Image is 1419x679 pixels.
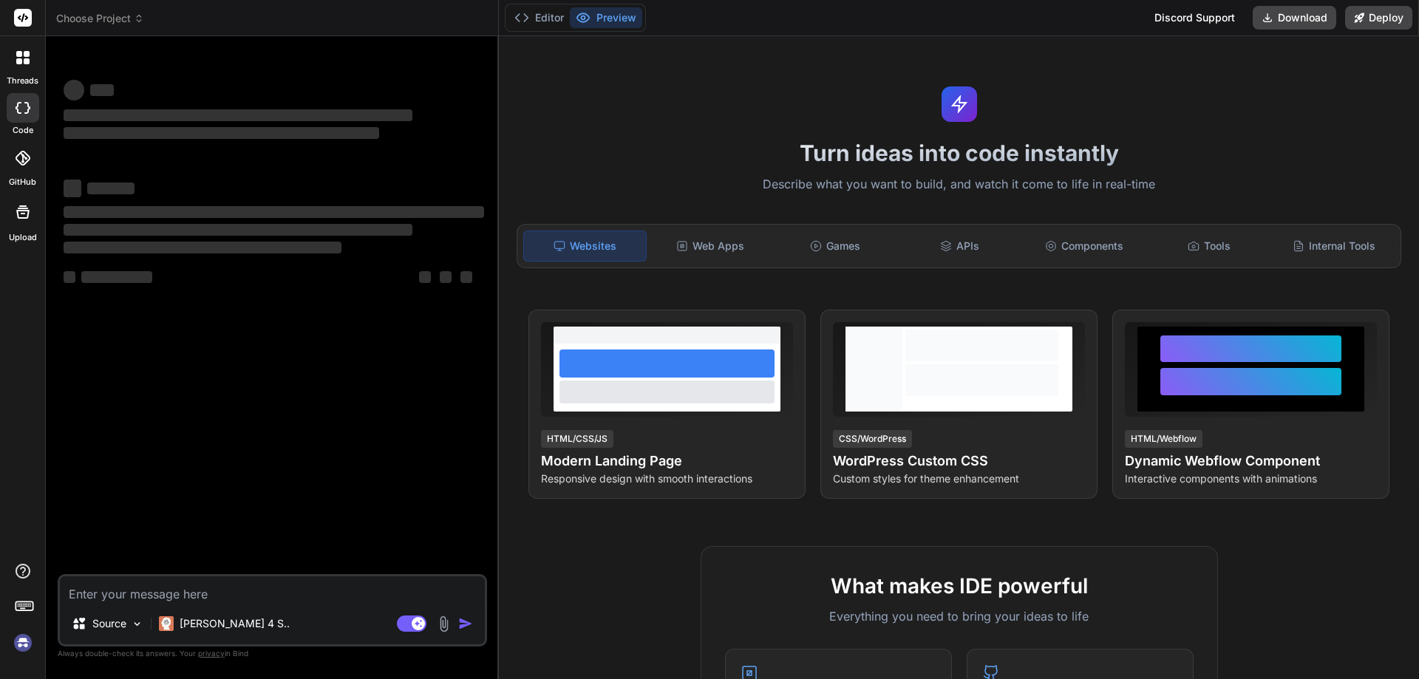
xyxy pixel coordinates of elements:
[64,242,341,253] span: ‌
[64,109,412,121] span: ‌
[508,140,1410,166] h1: Turn ideas into code instantly
[1146,6,1244,30] div: Discord Support
[833,430,912,448] div: CSS/WordPress
[64,127,379,139] span: ‌
[9,176,36,188] label: GitHub
[541,451,793,471] h4: Modern Landing Page
[541,471,793,486] p: Responsive design with smooth interactions
[899,231,1021,262] div: APIs
[833,471,1085,486] p: Custom styles for theme enhancement
[833,451,1085,471] h4: WordPress Custom CSS
[523,231,647,262] div: Websites
[440,271,452,283] span: ‌
[13,124,33,137] label: code
[180,616,290,631] p: [PERSON_NAME] 4 S..
[56,11,144,26] span: Choose Project
[9,231,37,244] label: Upload
[64,224,412,236] span: ‌
[508,175,1410,194] p: Describe what you want to build, and watch it come to life in real-time
[725,570,1194,601] h2: What makes IDE powerful
[1345,6,1412,30] button: Deploy
[159,616,174,631] img: Claude 4 Sonnet
[1024,231,1146,262] div: Components
[1125,471,1377,486] p: Interactive components with animations
[508,7,570,28] button: Editor
[541,430,613,448] div: HTML/CSS/JS
[1273,231,1395,262] div: Internal Tools
[435,615,452,632] img: attachment
[775,231,896,262] div: Games
[198,649,225,658] span: privacy
[92,616,126,631] p: Source
[64,180,81,197] span: ‌
[58,646,487,661] p: Always double-check its answers. Your in Bind
[64,206,484,218] span: ‌
[570,7,642,28] button: Preview
[64,80,84,100] span: ‌
[10,630,35,655] img: signin
[7,75,38,87] label: threads
[87,182,135,194] span: ‌
[64,271,75,283] span: ‌
[90,84,114,96] span: ‌
[1149,231,1270,262] div: Tools
[419,271,431,283] span: ‌
[1125,451,1377,471] h4: Dynamic Webflow Component
[725,607,1194,625] p: Everything you need to bring your ideas to life
[460,271,472,283] span: ‌
[1253,6,1336,30] button: Download
[81,271,152,283] span: ‌
[458,616,473,631] img: icon
[1125,430,1202,448] div: HTML/Webflow
[131,618,143,630] img: Pick Models
[650,231,772,262] div: Web Apps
